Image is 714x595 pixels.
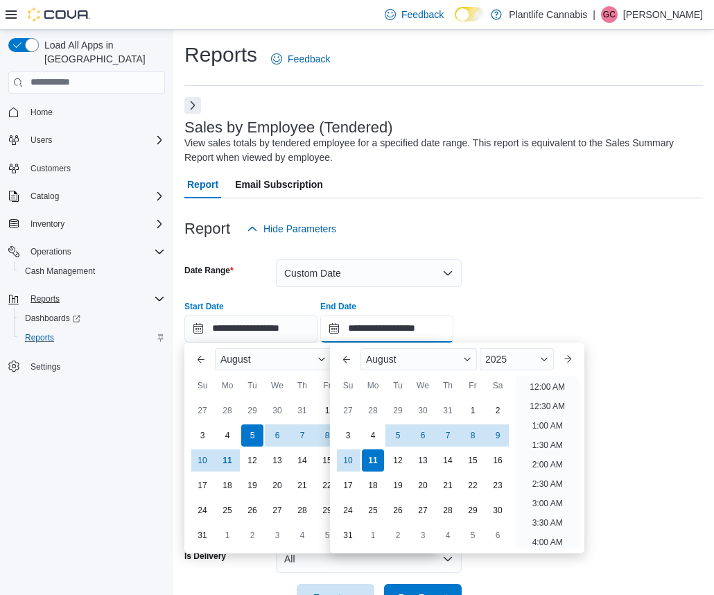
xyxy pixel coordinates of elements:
div: day-4 [362,424,384,447]
div: day-1 [216,524,238,546]
div: day-21 [437,474,459,497]
a: Settings [25,359,66,375]
div: Sa [487,374,509,397]
span: Settings [25,357,165,374]
div: day-12 [387,449,409,472]
img: Cova [28,8,90,21]
button: Home [3,102,171,122]
span: Inventory [25,216,165,232]
button: Users [3,130,171,150]
div: We [266,374,288,397]
button: Reports [14,328,171,347]
div: day-7 [437,424,459,447]
div: day-27 [412,499,434,521]
div: day-27 [266,499,288,521]
div: day-28 [437,499,459,521]
button: Hide Parameters [241,215,342,243]
div: day-29 [462,499,484,521]
div: day-18 [216,474,238,497]
div: day-4 [437,524,459,546]
div: day-7 [291,424,313,447]
li: 1:30 AM [527,437,568,454]
div: day-8 [462,424,484,447]
div: day-28 [362,399,384,422]
div: day-31 [437,399,459,422]
h3: Report [184,221,230,237]
button: Catalog [25,188,64,205]
div: day-29 [316,499,338,521]
div: Gerry Craig [601,6,618,23]
div: day-3 [191,424,214,447]
span: Home [25,103,165,121]
div: day-31 [337,524,359,546]
li: 12:00 AM [524,379,571,395]
span: August [220,354,251,365]
p: Plantlife Cannabis [509,6,587,23]
div: day-6 [412,424,434,447]
div: Fr [462,374,484,397]
div: day-15 [462,449,484,472]
span: Catalog [31,191,59,202]
a: Customers [25,160,76,177]
span: Feedback [288,52,330,66]
div: day-29 [241,399,263,422]
div: day-16 [487,449,509,472]
div: day-22 [316,474,338,497]
label: End Date [320,301,356,312]
div: day-21 [291,474,313,497]
div: Button. Open the month selector. August is currently selected. [360,348,477,370]
div: day-25 [216,499,238,521]
div: day-19 [241,474,263,497]
a: Home [25,104,58,121]
span: Users [25,132,165,148]
div: View sales totals by tendered employee for a specified date range. This report is equivalent to t... [184,136,696,165]
span: Reports [19,329,165,346]
div: Tu [387,374,409,397]
div: day-2 [241,524,263,546]
input: Press the down key to enter a popover containing a calendar. Press the escape key to close the po... [184,315,317,343]
div: Button. Open the month selector. August is currently selected. [215,348,331,370]
div: day-1 [362,524,384,546]
div: day-30 [266,399,288,422]
a: Cash Management [19,263,101,279]
li: 2:30 AM [527,476,568,492]
li: 3:30 AM [527,515,568,531]
label: Date Range [184,265,234,276]
span: Reports [25,332,54,343]
div: day-19 [387,474,409,497]
div: day-12 [241,449,263,472]
div: day-30 [412,399,434,422]
div: day-13 [412,449,434,472]
div: day-18 [362,474,384,497]
span: Operations [31,246,71,257]
h1: Reports [184,41,257,69]
button: Inventory [3,214,171,234]
div: day-14 [437,449,459,472]
div: day-5 [387,424,409,447]
button: Previous Month [190,348,212,370]
div: Th [291,374,313,397]
div: day-30 [487,499,509,521]
div: Fr [316,374,338,397]
a: Reports [19,329,60,346]
span: Dashboards [25,313,80,324]
div: day-9 [487,424,509,447]
span: Load All Apps in [GEOGRAPHIC_DATA] [39,38,165,66]
li: 1:00 AM [527,417,568,434]
span: Hide Parameters [263,222,336,236]
div: day-4 [291,524,313,546]
div: day-10 [337,449,359,472]
button: Operations [3,242,171,261]
li: 4:00 AM [527,534,568,551]
div: day-1 [316,399,338,422]
div: August, 2025 [336,398,510,548]
button: Next [184,97,201,114]
button: Customers [3,158,171,178]
span: Reports [31,293,60,304]
nav: Complex example [8,96,165,413]
button: Users [25,132,58,148]
div: day-5 [462,524,484,546]
div: day-28 [291,499,313,521]
div: day-31 [191,524,214,546]
button: Operations [25,243,77,260]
